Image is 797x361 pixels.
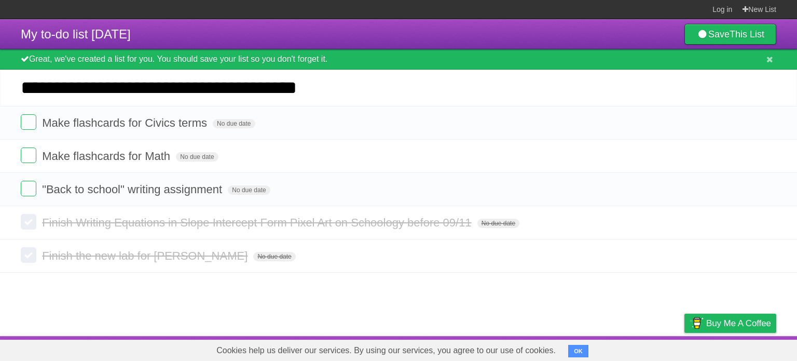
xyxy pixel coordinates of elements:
span: Make flashcards for Math [42,150,173,163]
span: No due date [213,119,255,128]
span: "Back to school" writing assignment [42,183,225,196]
img: Buy me a coffee [690,314,704,332]
label: Done [21,214,36,230]
button: OK [568,345,588,357]
label: Done [21,114,36,130]
a: About [546,339,568,358]
span: Buy me a coffee [706,314,771,332]
span: My to-do list [DATE] [21,27,131,41]
label: Done [21,247,36,263]
a: Privacy [671,339,698,358]
label: Done [21,181,36,196]
span: No due date [228,185,270,195]
span: Finish the new lab for [PERSON_NAME] [42,249,250,262]
a: Developers [581,339,623,358]
a: Suggest a feature [711,339,776,358]
b: This List [730,29,764,39]
span: No due date [253,252,295,261]
span: Make flashcards for Civics terms [42,116,210,129]
a: SaveThis List [684,24,776,45]
span: Cookies help us deliver our services. By using our services, you agree to our use of cookies. [206,340,566,361]
span: No due date [176,152,218,162]
span: Finish Writing Equations in Slope Intercept Form Pixel Art on Schoology before 09/11 [42,216,474,229]
label: Done [21,148,36,163]
a: Terms [636,339,658,358]
span: No due date [477,219,519,228]
a: Buy me a coffee [684,314,776,333]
